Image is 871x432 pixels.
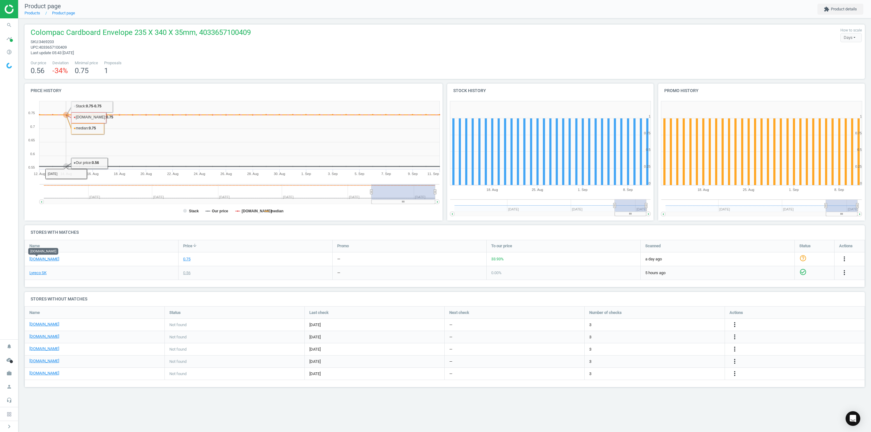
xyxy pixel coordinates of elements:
a: [DOMAIN_NAME] [29,333,59,339]
span: 4033657100409 [39,45,67,50]
tspan: 1. Sep [578,188,588,192]
button: chevron_right [2,423,17,430]
i: person [3,381,15,393]
i: more_vert [731,370,738,377]
span: Promo [337,243,349,249]
text: 0.7 [30,125,35,128]
span: Name [29,243,40,249]
h4: Promo history [658,84,865,98]
span: Name [29,310,40,315]
i: pie_chart_outlined [3,46,15,58]
tspan: [DATE] [848,207,858,211]
i: arrow_downward [192,243,197,248]
span: [DATE] [309,371,440,377]
h4: Price history [25,84,443,98]
span: 3 [589,371,591,377]
tspan: 14. Aug [60,172,72,176]
label: How to scale [840,28,862,33]
tspan: 7. Sep [381,172,391,176]
span: [DATE] [309,359,440,364]
text: 0.65 [28,138,35,142]
text: 0.75 [644,131,650,135]
tspan: 1. Sep [301,172,311,176]
span: Last check [309,310,329,315]
i: work [3,367,15,379]
span: Next check [449,310,469,315]
button: extensionProduct details [817,4,863,15]
span: Not found [169,322,187,328]
i: more_vert [841,269,848,276]
text: 0.5 [857,148,862,151]
text: 0.55 [28,166,35,169]
tspan: 11. Sep [428,172,439,176]
span: a day ago [645,256,790,262]
tspan: 1. Sep [789,188,799,192]
span: 3 [589,334,591,340]
i: check_circle_outline [799,268,807,276]
span: Not found [169,359,187,364]
text: 1 [860,114,862,118]
a: Lyreco SK [29,270,47,276]
div: Days [840,33,862,42]
i: notifications [3,341,15,352]
i: cloud_done [3,354,15,366]
span: 0.56 [31,66,44,75]
button: more_vert [731,333,738,341]
a: [DOMAIN_NAME] [29,346,59,351]
i: timeline [3,33,15,44]
span: Price [183,243,192,249]
tspan: 22. Aug [167,172,179,176]
tspan: 18. Aug [698,188,709,192]
text: 0.75 [855,131,862,135]
span: Proposals [104,60,122,66]
span: Actions [730,310,743,315]
span: [DATE] [309,347,440,352]
text: 0.25 [855,165,862,168]
a: Product page [52,11,75,15]
a: Products [25,11,40,15]
span: 3469203 [39,39,54,44]
tspan: 3. Sep [328,172,338,176]
tspan: [DATE] [636,207,647,211]
span: 3 [589,359,591,364]
div: 0.75 [183,256,190,262]
tspan: [DOMAIN_NAME] [242,209,272,213]
span: Minimal price [75,60,98,66]
i: more_vert [841,255,848,263]
tspan: 9. Sep [408,172,418,176]
i: headset_mic [3,394,15,406]
i: extension [824,6,829,12]
text: 0 [649,181,650,185]
span: 1 [104,66,108,75]
text: 0.5 [646,148,650,151]
tspan: 16. Aug [87,172,98,176]
span: sku : [31,39,39,44]
h4: Stores with matches [25,225,865,240]
span: Actions [839,243,853,249]
span: -34 % [52,66,68,75]
tspan: 5. Sep [355,172,364,176]
span: [DATE] [309,322,440,328]
tspan: median [271,209,284,213]
div: 0.56 [183,270,190,276]
span: 3 [589,322,591,328]
span: Not found [169,371,187,377]
span: — [449,359,452,364]
span: Number of checks [589,310,622,315]
span: — [449,371,452,377]
tspan: 18. Aug [486,188,498,192]
span: 33.93 % [491,257,504,261]
span: 5 hours ago [645,270,790,276]
span: [DATE] [309,334,440,340]
tspan: 28. Aug [247,172,258,176]
span: upc : [31,45,39,50]
span: Product page [25,2,61,10]
h4: Stock history [447,84,654,98]
div: [DOMAIN_NAME] [28,248,58,255]
span: Colompac Cardboard Envelope 235 X 340 X 35mm, 4033657100409 [31,28,251,39]
tspan: 12. Aug [34,172,45,176]
tspan: 20. Aug [141,172,152,176]
tspan: Stack [189,209,199,213]
span: Deviation [52,60,69,66]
